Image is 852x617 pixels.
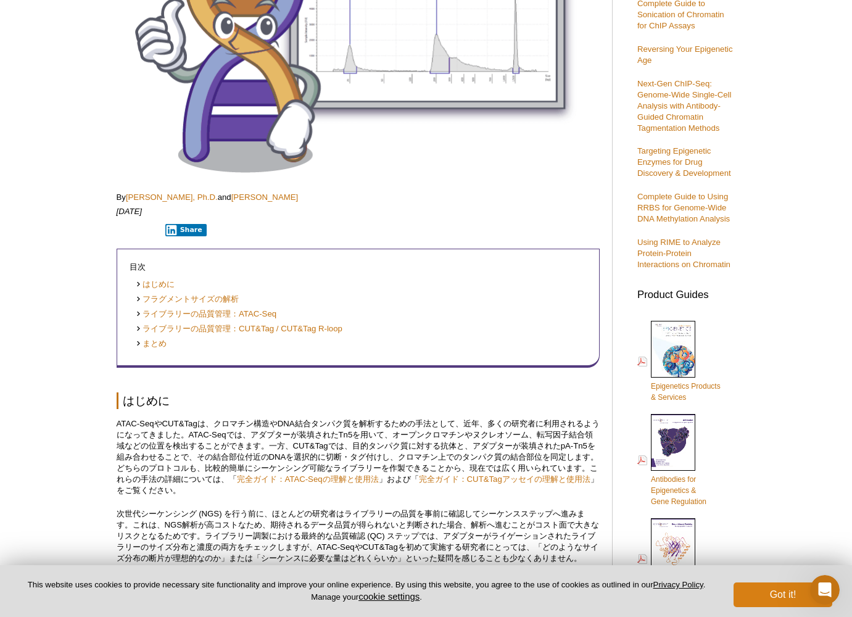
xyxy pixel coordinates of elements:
iframe: Intercom live chat [810,575,840,605]
a: ライブラリーの品質管理：ATAC-Seq [136,308,277,320]
span: Antibodies for Epigenetics & Gene Regulation [651,475,706,506]
p: 次世代シーケンシング (NGS) を行う前に、ほとんどの研究者はライブラリーの品質を事前に確認してシーケンスステップへ進みます。これは、NGS解析が高コストなため、期待されるデータ品質が得られな... [117,508,600,564]
h2: はじめに [117,392,600,409]
a: Antibodies forEpigenetics &Gene Regulation [637,413,706,508]
a: Privacy Policy [653,580,703,589]
p: This website uses cookies to provide necessary site functionality and improve your online experie... [20,579,713,603]
a: Reversing Your Epigenetic Age [637,44,733,65]
span: Epigenetics Products & Services [651,382,721,402]
a: Epigenetics Products& Services [637,320,721,404]
img: Abs_epi_2015_cover_web_70x200 [651,414,695,471]
button: Share [165,224,207,236]
em: [DATE] [117,207,143,216]
p: ATAC-SeqやCUT&Tagは、クロマチン構造やDNA結合タンパク質を解析するための手法として、近年、多くの研究者に利用されるようになってきました。ATAC-Seqでは、アダプターが装填され... [117,418,600,496]
a: Next-Gen ChIP-Seq: Genome-Wide Single-Cell Analysis with Antibody-Guided Chromatin Tagmentation M... [637,79,731,133]
a: Recombinant Proteinsfor Epigenetics [637,517,724,602]
a: Using RIME to Analyze Protein-Protein Interactions on Chromatin [637,238,730,269]
img: Rec_prots_140604_cover_web_70x200 [651,518,695,575]
p: 目次 [130,262,587,273]
a: まとめ [136,338,167,350]
a: Complete Guide to Using RRBS for Genome-Wide DNA Methylation Analysis [637,192,730,223]
img: Epi_brochure_140604_cover_web_70x200 [651,321,695,378]
a: 完全ガイド：CUT&Tagアッセイの理解と使用法 [419,474,590,484]
a: 完全ガイド：ATAC-Seqの理解と使用法 [237,474,379,484]
a: [PERSON_NAME], Ph.D. [126,193,218,202]
a: [PERSON_NAME] [231,193,298,202]
button: Got it! [734,582,832,607]
p: By and [117,192,600,203]
a: フラグメントサイズの解析 [136,294,239,305]
a: はじめに [136,279,175,291]
h3: Product Guides [637,283,736,300]
a: Targeting Epigenetic Enzymes for Drug Discovery & Development [637,146,731,178]
button: cookie settings [358,591,420,602]
a: ライブラリーの品質管理：CUT&Tag / CUT&Tag R-loop [136,323,342,335]
iframe: X Post Button [117,223,157,236]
